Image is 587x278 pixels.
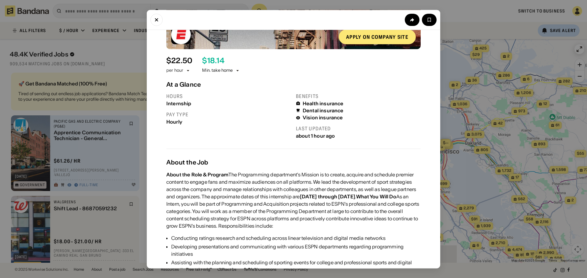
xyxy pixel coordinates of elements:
[303,108,344,114] div: Dental insurance
[166,111,291,118] div: Pay type
[166,159,421,166] div: About the Job
[166,101,291,107] div: Internship
[202,68,240,74] div: Min. take home
[171,235,421,242] div: Conducting ratings research and scheduling across linear television and digital media networks
[166,68,183,74] div: per hour
[296,133,421,139] div: about 1 hour ago
[166,171,421,230] div: The Programming department's Mission is to create, acquire and schedule premier content to engage...
[186,267,260,273] div: Required Qualifications & Skills
[166,56,192,65] div: $ 22.50
[303,101,344,107] div: Health insurance
[346,34,408,39] div: Apply on company site
[166,93,291,99] div: Hours
[166,81,421,88] div: At a Glance
[356,194,396,200] div: What You Will Do
[339,30,416,44] a: Apply on company site
[296,126,421,132] div: Last updated
[300,194,355,200] div: [DATE] through [DATE]
[166,119,291,125] div: Hourly
[171,243,421,258] div: Developing presentations and communicating with various ESPN departments regarding programming in...
[303,115,343,121] div: Vision insurance
[171,259,421,274] div: Assisting with the planning and scheduling of sporting events for college and professional sports...
[202,56,224,65] div: $ 18.14
[166,172,228,178] div: About the Role & Program
[296,93,421,99] div: Benefits
[150,13,163,26] button: Close
[171,25,191,44] img: ESPN logo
